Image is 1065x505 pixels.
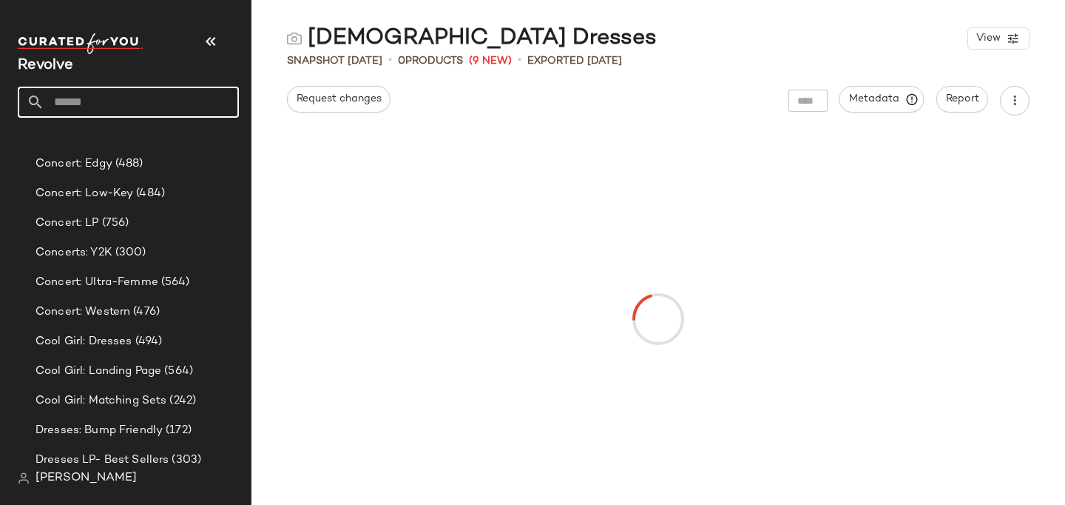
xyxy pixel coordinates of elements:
button: Metadata [839,86,924,113]
span: (484) [133,185,165,202]
div: Products [398,53,463,69]
span: Dresses LP- Best Sellers [35,452,169,469]
span: Report [945,93,979,105]
span: Concert: Western [35,304,130,321]
span: (303) [169,452,201,469]
span: • [518,52,521,70]
span: Cool Girl: Dresses [35,333,132,350]
span: (172) [163,422,192,439]
span: (242) [166,392,196,409]
span: • [388,52,392,70]
span: 0 [398,56,405,67]
span: Concert: LP [35,215,99,232]
p: Exported [DATE] [527,53,622,69]
span: Snapshot [DATE] [287,53,382,69]
div: [DEMOGRAPHIC_DATA] Dresses [287,24,657,53]
span: (564) [161,363,193,380]
img: svg%3e [18,472,30,484]
span: Request changes [296,93,382,105]
span: View [976,33,1001,44]
span: Metadata [848,93,916,106]
button: View [967,27,1029,50]
img: cfy_white_logo.C9jOOHJF.svg [18,33,143,54]
span: (488) [112,155,143,173]
span: (476) [130,304,160,321]
span: [PERSON_NAME] [35,469,137,487]
span: (300) [112,244,146,261]
button: Report [936,86,988,113]
img: svg%3e [287,31,302,46]
span: Dresses: Bump Friendly [35,422,163,439]
span: Cool Girl: Landing Page [35,363,161,380]
span: (756) [99,215,129,232]
span: (564) [158,274,190,291]
span: Concert: Edgy [35,155,112,173]
span: Concert: Low-Key [35,185,133,202]
span: (494) [132,333,163,350]
span: (9 New) [469,53,512,69]
span: Current Company Name [18,58,73,73]
button: Request changes [287,86,390,113]
span: Cool Girl: Matching Sets [35,392,166,409]
span: Concerts: Y2K [35,244,112,261]
span: Concert: Ultra-Femme [35,274,158,291]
